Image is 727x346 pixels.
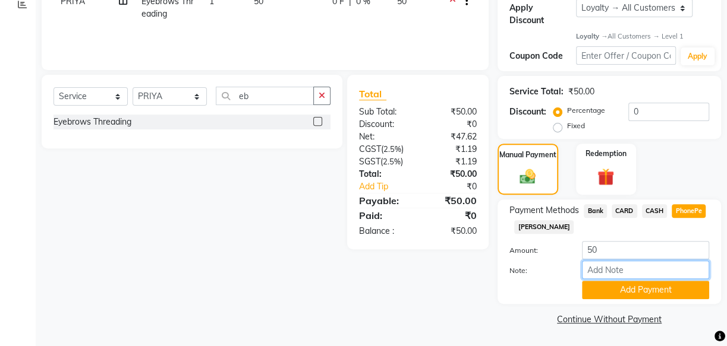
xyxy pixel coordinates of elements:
[567,105,605,116] label: Percentage
[500,313,719,326] a: Continue Without Payment
[592,166,619,187] img: _gift.svg
[359,156,380,167] span: SGST
[509,106,546,118] div: Discount:
[350,106,418,118] div: Sub Total:
[576,32,608,40] strong: Loyalty →
[350,118,418,131] div: Discount:
[350,180,429,193] a: Add Tip
[350,193,418,208] div: Payable:
[350,225,418,237] div: Balance :
[359,144,381,154] span: CGST
[568,85,594,98] div: ₹50.00
[576,46,676,65] input: Enter Offer / Coupon Code
[418,143,486,155] div: ₹1.19
[383,144,401,154] span: 2.5%
[514,220,574,234] span: [PERSON_NAME]
[418,155,486,168] div: ₹1.19
[501,265,573,276] label: Note:
[418,225,486,237] div: ₹50.00
[383,157,401,166] span: 2.5%
[418,131,486,143] div: ₹47.62
[681,47,715,65] button: Apply
[586,148,627,159] label: Redemption
[350,208,418,223] div: Paid:
[501,245,573,256] label: Amount:
[418,208,486,223] div: ₹0
[509,2,576,27] div: Apply Discount
[582,281,709,299] button: Add Payment
[429,180,486,193] div: ₹0
[672,204,706,218] span: PhonePe
[350,155,418,168] div: ( )
[418,118,486,131] div: ₹0
[509,204,579,217] span: Payment Methods
[53,116,131,128] div: Eyebrows Threading
[582,241,709,259] input: Amount
[499,150,556,160] label: Manual Payment
[612,204,637,218] span: CARD
[359,88,386,100] span: Total
[515,167,540,186] img: _cash.svg
[418,106,486,118] div: ₹50.00
[350,131,418,143] div: Net:
[642,204,668,218] span: CASH
[418,168,486,180] div: ₹50.00
[216,87,314,105] input: Search or Scan
[350,143,418,155] div: ( )
[582,261,709,279] input: Add Note
[584,204,607,218] span: Bank
[418,193,486,208] div: ₹50.00
[576,31,709,42] div: All Customers → Level 1
[509,85,564,98] div: Service Total:
[567,120,585,131] label: Fixed
[350,168,418,180] div: Total:
[509,50,576,62] div: Coupon Code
